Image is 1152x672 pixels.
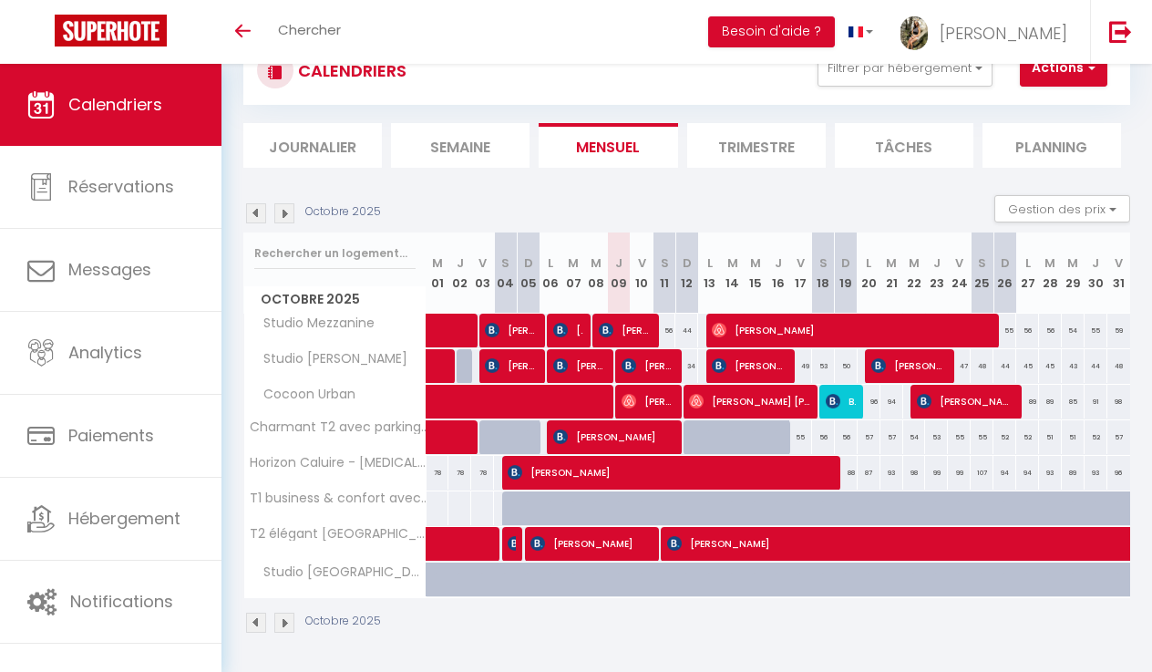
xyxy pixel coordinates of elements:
[457,254,464,272] abbr: J
[631,233,653,314] th: 10
[68,341,142,364] span: Analytics
[858,233,880,314] th: 20
[68,258,151,281] span: Messages
[278,20,341,39] span: Chercher
[797,254,805,272] abbr: V
[622,384,674,419] span: [PERSON_NAME]
[1085,349,1107,383] div: 44
[1107,349,1130,383] div: 48
[427,233,449,314] th: 01
[818,50,993,87] button: Filtrer par hébergement
[247,349,412,369] span: Studio [PERSON_NAME]
[1016,456,1039,490] div: 94
[903,456,926,490] div: 98
[1001,254,1010,272] abbr: D
[485,313,538,347] span: [PERSON_NAME]
[775,254,782,272] abbr: J
[432,254,443,272] abbr: M
[622,348,674,383] span: [PERSON_NAME]
[835,233,858,314] th: 19
[508,526,515,561] span: [PERSON_NAME]
[880,456,903,490] div: 93
[917,384,1015,419] span: [PERSON_NAME]
[1107,456,1130,490] div: 96
[68,93,162,116] span: Calendriers
[254,237,416,270] input: Rechercher un logement...
[982,123,1121,168] li: Planning
[812,420,835,454] div: 56
[55,15,167,47] img: Super Booking
[993,349,1016,383] div: 44
[494,233,517,314] th: 04
[243,123,382,168] li: Journalier
[599,313,652,347] span: [PERSON_NAME]
[675,233,698,314] th: 12
[427,456,449,490] div: 78
[1107,314,1130,347] div: 59
[689,384,810,419] span: [PERSON_NAME] [PERSON_NAME]
[1085,420,1107,454] div: 52
[812,349,835,383] div: 53
[1107,385,1130,419] div: 98
[1062,314,1085,347] div: 54
[638,254,646,272] abbr: V
[978,254,986,272] abbr: S
[789,420,812,454] div: 55
[955,254,963,272] abbr: V
[1039,349,1062,383] div: 45
[585,233,608,314] th: 08
[448,456,471,490] div: 78
[925,456,948,490] div: 99
[826,384,856,419] span: Bouveret [PERSON_NAME]
[675,349,698,383] div: 34
[1062,349,1085,383] div: 43
[841,254,850,272] abbr: D
[940,22,1067,45] span: [PERSON_NAME]
[68,424,154,447] span: Paiements
[880,385,903,419] div: 94
[971,420,993,454] div: 55
[933,254,941,272] abbr: J
[1085,385,1107,419] div: 91
[948,456,971,490] div: 99
[812,233,835,314] th: 18
[1062,420,1085,454] div: 51
[900,16,928,50] img: ...
[508,455,834,490] span: [PERSON_NAME]
[1020,50,1107,87] button: Actions
[539,123,677,168] li: Mensuel
[1062,233,1085,314] th: 29
[866,254,871,272] abbr: L
[994,195,1130,222] button: Gestion des prix
[683,254,692,272] abbr: D
[835,123,973,168] li: Tâches
[858,385,880,419] div: 96
[687,123,826,168] li: Trimestre
[530,526,652,561] span: [PERSON_NAME]
[712,313,993,347] span: [PERSON_NAME]
[485,348,538,383] span: [PERSON_NAME]
[993,456,1016,490] div: 94
[835,456,858,490] div: 88
[517,233,540,314] th: 05
[591,254,602,272] abbr: M
[1107,233,1130,314] th: 31
[247,420,429,434] span: Charmant T2 avec parking privé
[478,254,487,272] abbr: V
[1016,420,1039,454] div: 52
[553,348,606,383] span: [PERSON_NAME]
[1039,314,1062,347] div: 56
[247,314,379,334] span: Studio Mezzanine
[524,254,533,272] abbr: D
[971,233,993,314] th: 25
[1067,254,1078,272] abbr: M
[548,254,553,272] abbr: L
[858,420,880,454] div: 57
[1039,385,1062,419] div: 89
[247,385,360,405] span: Cocoon Urban
[568,254,579,272] abbr: M
[1085,314,1107,347] div: 55
[744,233,766,314] th: 15
[1092,254,1099,272] abbr: J
[1016,385,1039,419] div: 89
